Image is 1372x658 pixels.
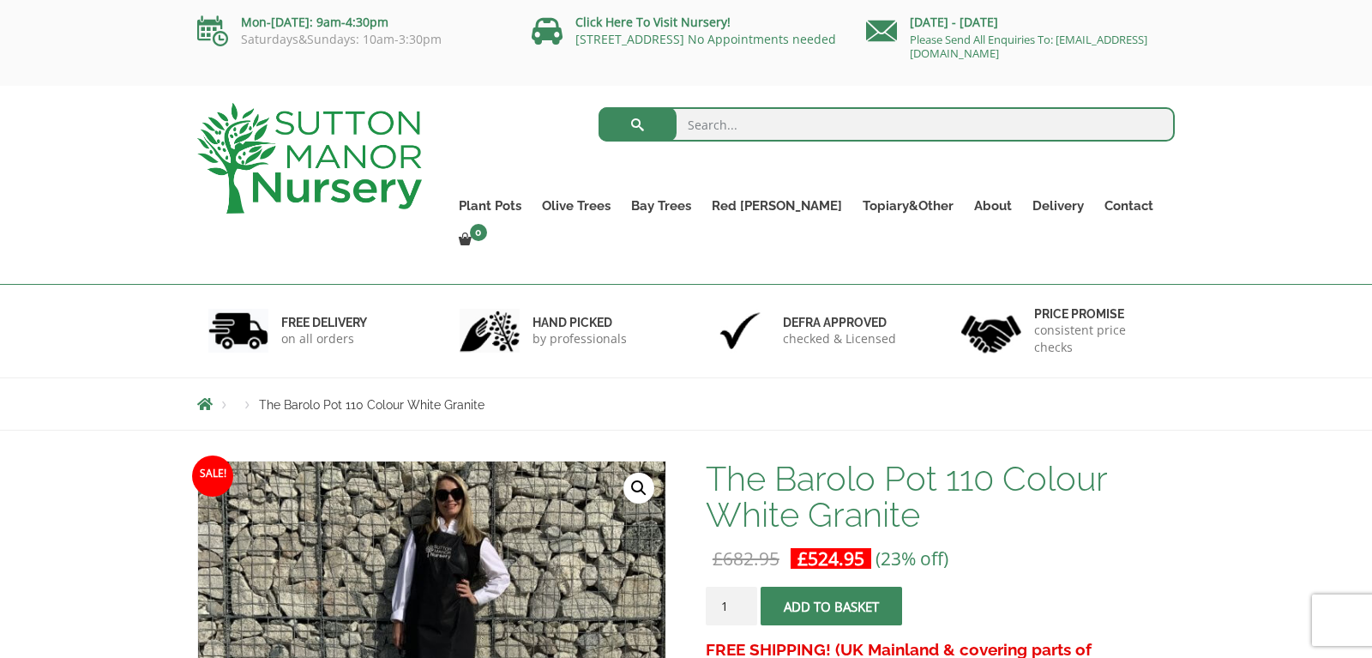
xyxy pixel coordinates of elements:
[1034,306,1164,322] h6: Price promise
[783,330,896,347] p: checked & Licensed
[713,546,779,570] bdi: 682.95
[710,309,770,353] img: 3.jpg
[623,473,654,504] a: View full-screen image gallery
[713,546,723,570] span: £
[192,456,233,497] span: Sale!
[197,103,422,214] img: logo
[281,330,367,347] p: on all orders
[876,546,948,570] span: (23% off)
[197,33,506,46] p: Saturdays&Sundays: 10am-3:30pm
[1034,322,1164,356] p: consistent price checks
[197,12,506,33] p: Mon-[DATE]: 9am-4:30pm
[448,194,532,218] a: Plant Pots
[259,398,484,412] span: The Barolo Pot 110 Colour White Granite
[599,107,1176,142] input: Search...
[910,32,1147,61] a: Please Send All Enquiries To: [EMAIL_ADDRESS][DOMAIN_NAME]
[1094,194,1164,218] a: Contact
[701,194,852,218] a: Red [PERSON_NAME]
[460,309,520,353] img: 2.jpg
[575,14,731,30] a: Click Here To Visit Nursery!
[197,397,1175,411] nav: Breadcrumbs
[852,194,964,218] a: Topiary&Other
[866,12,1175,33] p: [DATE] - [DATE]
[964,194,1022,218] a: About
[797,546,864,570] bdi: 524.95
[575,31,836,47] a: [STREET_ADDRESS] No Appointments needed
[706,461,1175,533] h1: The Barolo Pot 110 Colour White Granite
[470,224,487,241] span: 0
[1022,194,1094,218] a: Delivery
[533,315,627,330] h6: hand picked
[281,315,367,330] h6: FREE DELIVERY
[961,305,1021,357] img: 4.jpg
[783,315,896,330] h6: Defra approved
[761,587,902,625] button: Add to basket
[532,194,621,218] a: Olive Trees
[797,546,808,570] span: £
[621,194,701,218] a: Bay Trees
[448,228,492,252] a: 0
[706,587,757,625] input: Product quantity
[208,309,268,353] img: 1.jpg
[533,330,627,347] p: by professionals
